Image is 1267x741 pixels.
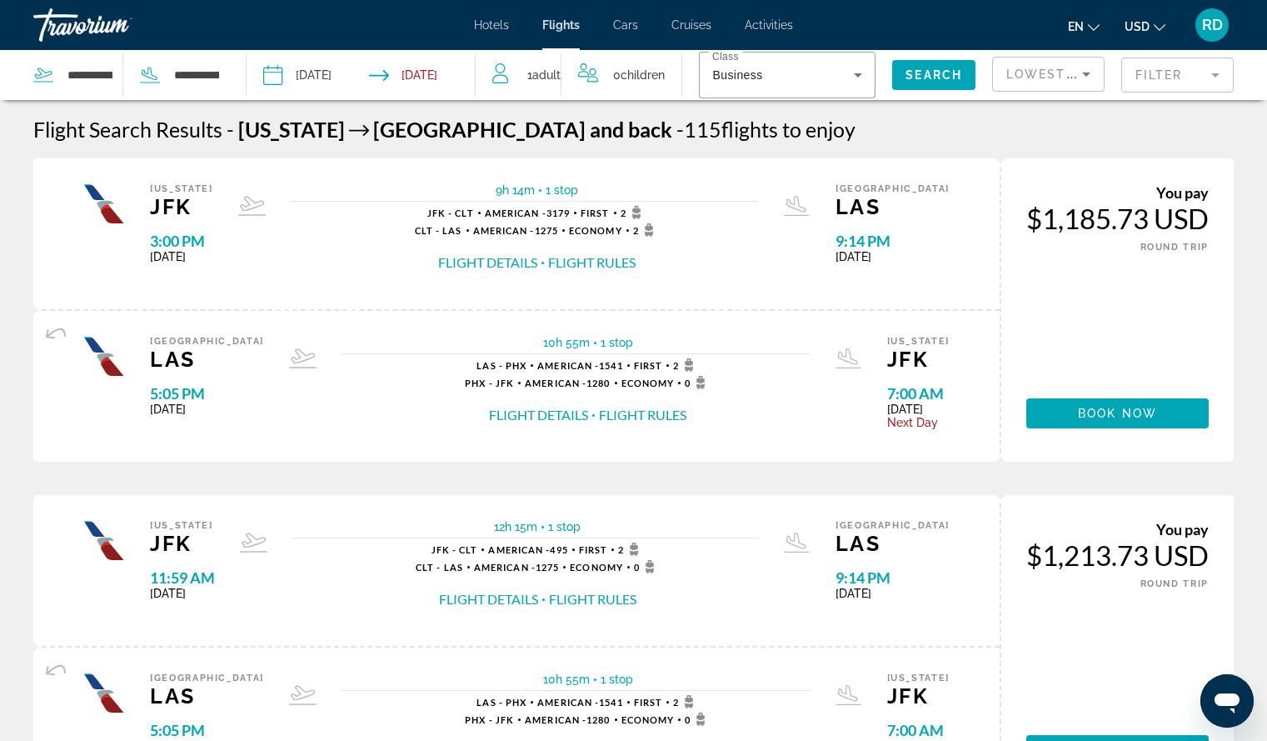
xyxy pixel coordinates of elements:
[673,358,699,372] span: 2
[590,117,672,142] span: and back
[525,378,610,388] span: 1280
[489,406,588,424] button: Flight Details
[150,183,213,194] span: [US_STATE]
[887,384,950,403] span: 7:00 AM
[1121,57,1234,93] button: Filter
[150,194,213,219] span: JFK
[1068,20,1084,33] span: en
[676,117,721,142] span: 115
[618,543,644,556] span: 2
[485,208,570,218] span: 3179
[150,683,264,708] span: LAS
[1190,8,1234,43] button: User Menu
[537,697,599,708] span: American -
[613,63,665,87] span: 0
[474,562,536,573] span: American -
[150,568,215,587] span: 11:59 AM
[525,714,610,725] span: 1280
[887,403,950,416] span: [DATE]
[427,208,474,218] span: JFK - CLT
[1125,20,1150,33] span: USD
[431,544,478,555] span: JFK - CLT
[836,194,950,219] span: LAS
[488,544,567,555] span: 495
[439,590,538,608] button: Flight Details
[150,384,264,403] span: 5:05 PM
[537,360,599,371] span: American -
[621,206,646,219] span: 2
[369,50,437,100] button: Return date: Sep 30, 2025
[474,562,559,573] span: 1275
[685,376,711,389] span: 0
[150,520,215,531] span: [US_STATE]
[1006,64,1090,84] mat-select: Sort by
[476,50,681,100] button: Travelers: 1 adult, 0 children
[525,378,586,388] span: American -
[476,697,526,708] span: LAS - PHX
[634,360,663,371] span: First
[542,18,580,32] a: Flights
[676,117,684,142] span: -
[465,378,514,388] span: PHX - JFK
[599,406,686,424] button: Flight Rules
[887,683,950,708] span: JFK
[671,18,711,32] a: Cruises
[1026,398,1209,428] a: Book now
[1140,578,1210,589] span: ROUND TRIP
[150,250,213,263] span: [DATE]
[1078,407,1157,420] span: Book now
[745,18,793,32] a: Activities
[150,531,215,556] span: JFK
[836,232,950,250] span: 9:14 PM
[569,225,622,236] span: Economy
[1026,183,1209,202] div: You pay
[712,68,762,82] span: Business
[1026,520,1209,538] div: You pay
[537,360,622,371] span: 1541
[1068,14,1100,38] button: Change language
[543,336,590,349] span: 10h 55m
[373,117,586,142] span: [GEOGRAPHIC_DATA]
[570,562,623,573] span: Economy
[150,347,264,372] span: LAS
[438,253,537,272] button: Flight Details
[150,673,264,683] span: [GEOGRAPHIC_DATA]
[887,336,950,347] span: [US_STATE]
[473,225,535,236] span: American -
[836,587,950,600] span: [DATE]
[1026,202,1209,235] div: $1,185.73 USD
[473,225,558,236] span: 1275
[721,117,855,142] span: flights to enjoy
[673,695,699,708] span: 2
[150,587,215,600] span: [DATE]
[601,673,633,686] span: 1 stop
[532,68,561,82] span: Adult
[836,183,950,194] span: [GEOGRAPHIC_DATA]
[150,336,264,347] span: [GEOGRAPHIC_DATA]
[905,68,962,82] span: Search
[836,520,950,531] span: [GEOGRAPHIC_DATA]
[685,713,711,726] span: 0
[712,52,739,63] mat-label: Class
[613,18,638,32] span: Cars
[634,560,660,573] span: 0
[887,673,950,683] span: [US_STATE]
[1200,674,1254,728] iframe: Button to launch messaging window
[546,183,578,197] span: 1 stop
[836,531,950,556] span: LAS
[33,3,200,47] a: Travorium
[150,403,264,416] span: [DATE]
[150,232,213,250] span: 3:00 PM
[887,416,950,429] span: Next Day
[621,714,675,725] span: Economy
[836,250,950,263] span: [DATE]
[1125,14,1165,38] button: Change currency
[485,208,546,218] span: American -
[548,520,581,533] span: 1 stop
[621,378,675,388] span: Economy
[474,18,509,32] span: Hotels
[1202,17,1223,33] span: RD
[238,117,345,142] span: [US_STATE]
